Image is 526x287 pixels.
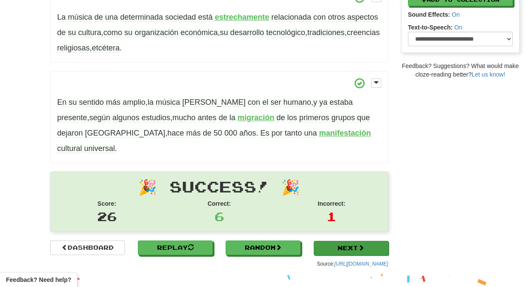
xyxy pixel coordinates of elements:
[357,113,370,122] span: que
[85,129,165,138] span: [GEOGRAPHIC_DATA]
[307,28,345,37] span: tradiciones
[57,129,83,138] span: dejaron
[248,98,260,107] span: con
[120,13,163,22] span: determinada
[454,24,462,31] a: On
[408,24,453,31] strong: Text-to-Speech:
[57,144,117,153] span: .
[165,13,196,22] span: sociedad
[347,28,380,37] span: creencias
[220,28,228,37] span: su
[314,241,389,255] a: Next
[214,129,222,138] span: 50
[313,13,326,22] span: con
[84,144,115,153] span: universal
[319,129,371,137] strong: manifestación
[6,275,71,284] span: Open feedback widget
[57,208,156,225] div: 26
[215,13,269,21] strong: estrechamente
[226,240,300,255] a: Random
[271,13,311,22] span: relacionada
[260,129,269,138] span: Es
[230,28,264,37] span: desarrollo
[68,98,77,107] span: su
[270,98,281,107] span: ser
[401,62,520,79] div: Feedback? Suggestions? What would make cloze-reading better?
[198,113,217,122] span: antes
[317,261,388,267] small: Source:
[238,113,274,122] strong: migración
[313,98,317,107] span: y
[123,98,146,107] span: amplio
[181,28,218,37] span: económica
[104,28,122,37] span: como
[198,13,213,22] span: está
[328,13,345,22] span: otros
[224,129,237,138] span: 000
[92,44,119,53] span: etcétera
[287,113,297,122] span: los
[68,13,92,22] span: música
[57,144,82,153] span: cultural
[50,240,125,255] a: Dashboard
[208,200,231,207] strong: Correct:
[283,98,311,107] span: humano
[282,208,381,225] div: 1
[148,98,154,107] span: la
[94,13,103,22] span: de
[78,28,101,37] span: cultura
[135,28,178,37] span: organización
[347,13,378,22] span: aspectos
[57,178,381,195] h1: 🎉 Success! 🎉
[68,28,76,37] span: su
[182,98,246,107] span: [PERSON_NAME]
[142,113,170,122] span: estudios
[57,44,89,53] span: religiosas
[105,13,118,22] span: una
[285,129,302,138] span: tanto
[106,98,121,107] span: más
[472,71,505,78] a: Let us know!
[334,261,388,267] a: [URL][DOMAIN_NAME]
[57,113,87,122] span: presente
[79,98,104,107] span: sentido
[452,11,460,18] a: On
[57,98,353,122] span: , , , ,
[331,113,355,122] span: grupos
[266,28,305,37] span: tecnológico
[203,129,211,138] span: de
[125,28,133,37] span: su
[229,113,235,122] span: la
[319,98,327,107] span: ya
[167,129,184,138] span: hace
[271,129,282,138] span: por
[239,129,256,138] span: años
[57,13,65,22] span: La
[330,98,353,107] span: estaba
[138,240,213,255] a: Replay
[299,113,329,122] span: primeros
[172,113,196,122] span: mucho
[57,28,65,37] span: de
[219,113,227,122] span: de
[276,113,285,122] span: de
[408,11,450,18] strong: Sound Effects:
[318,200,345,207] strong: Incorrect:
[186,129,201,138] span: más
[89,113,110,122] span: según
[169,208,269,225] div: 6
[57,98,66,107] span: En
[98,200,116,207] strong: Score:
[57,13,380,53] span: , , , , , .
[113,113,140,122] span: algunos
[304,129,317,138] span: una
[156,98,180,107] span: música
[262,98,268,107] span: el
